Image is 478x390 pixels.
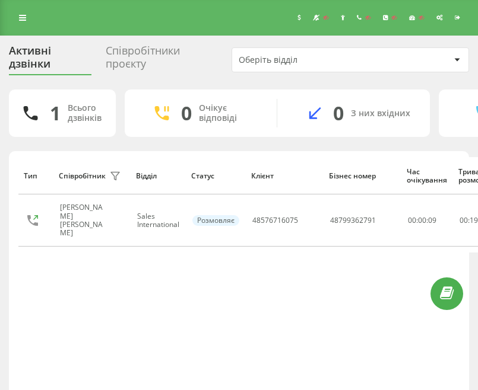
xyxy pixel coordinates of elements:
[460,215,468,225] span: 00
[407,168,447,185] div: Час очікування
[251,172,318,180] div: Клієнт
[24,172,48,180] div: Тип
[191,172,240,180] div: Статус
[252,216,298,225] div: 48576716075
[68,103,102,123] div: Всього дзвінків
[137,212,179,229] div: Sales International
[330,216,376,225] div: 48799362791
[60,203,107,238] div: [PERSON_NAME] [PERSON_NAME]
[333,102,344,124] div: 0
[9,44,91,75] div: Активні дзвінки
[470,215,478,225] span: 19
[199,103,259,123] div: Очікує відповіді
[136,172,180,180] div: Відділ
[181,102,192,124] div: 0
[192,215,239,226] div: Розмовляє
[59,172,106,180] div: Співробітник
[408,216,447,225] div: 00:00:09
[50,102,61,124] div: 1
[351,108,410,119] div: З них вхідних
[239,55,381,65] div: Оберіть відділ
[106,44,217,75] div: Співробітники проєкту
[329,172,395,180] div: Бізнес номер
